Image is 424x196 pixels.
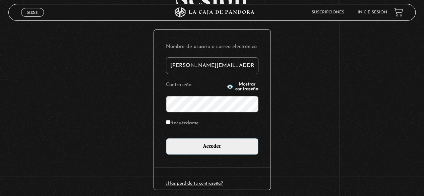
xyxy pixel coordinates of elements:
label: Contraseña [166,80,225,90]
span: Mostrar contraseña [235,82,258,91]
input: Recuérdame [166,120,170,124]
span: Menu [27,10,38,14]
span: Cerrar [25,16,41,20]
button: Mostrar contraseña [227,82,258,91]
label: Nombre de usuario o correo electrónico [166,42,258,52]
a: ¿Has perdido tu contraseña? [166,181,223,186]
a: Inicie sesión [358,10,387,14]
a: View your shopping cart [394,8,403,17]
label: Recuérdame [166,118,199,129]
a: Suscripciones [312,10,344,14]
input: Acceder [166,138,258,155]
